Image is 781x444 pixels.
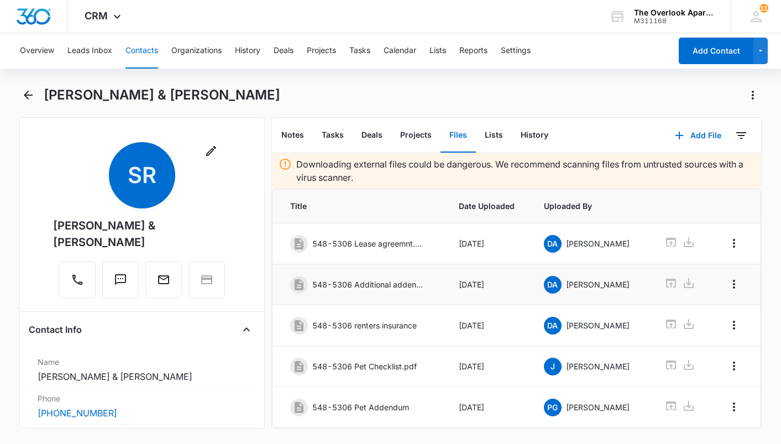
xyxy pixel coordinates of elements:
p: 548-5306 renters insurance [312,320,417,331]
p: 548-5306 Pet Addendum [312,401,409,413]
button: Overflow Menu [725,234,743,252]
button: History [235,33,260,69]
button: Add Contact [679,38,753,64]
span: CRM [85,10,108,22]
button: Email [145,262,182,298]
button: Actions [744,86,762,104]
button: Reports [459,33,488,69]
button: Tasks [349,33,370,69]
td: [DATE] [445,346,531,387]
button: Overview [20,33,54,69]
button: Organizations [171,33,222,69]
div: account name [634,8,715,17]
span: DA [544,235,562,253]
div: [PERSON_NAME] & [PERSON_NAME] [53,217,230,250]
span: Uploaded By [544,200,638,212]
button: Contacts [125,33,158,69]
button: Back [19,86,36,104]
span: Title [290,200,433,212]
a: Call [59,279,96,288]
p: [PERSON_NAME] [566,279,630,290]
td: [DATE] [445,223,531,264]
button: Overflow Menu [725,275,743,293]
button: Leads Inbox [67,33,112,69]
p: [PERSON_NAME] [566,238,630,249]
p: 548-5306 Lease agreemnt.pdf [312,238,423,249]
button: Close [238,321,255,338]
span: PG [544,399,562,416]
button: Files [441,118,476,153]
p: Downloading external files could be dangerous. We recommend scanning files from untrusted sources... [296,158,754,184]
span: J [544,358,562,375]
span: 11 [759,4,768,13]
p: [PERSON_NAME] [566,361,630,372]
button: Overflow Menu [725,357,743,375]
a: Text [102,279,139,288]
button: Overflow Menu [725,398,743,416]
button: Projects [391,118,441,153]
button: Calendar [384,33,416,69]
label: Name [38,356,246,368]
div: notifications count [759,4,768,13]
td: [DATE] [445,305,531,346]
td: [DATE] [445,264,531,305]
button: Deals [274,33,293,69]
a: Email [145,279,182,288]
button: Deals [353,118,391,153]
button: Settings [501,33,531,69]
button: Text [102,262,139,298]
td: [DATE] [445,387,531,428]
span: DA [544,317,562,335]
p: [PERSON_NAME] [566,320,630,331]
span: SR [109,142,175,208]
span: Date Uploaded [459,200,517,212]
h4: Contact Info [29,323,82,336]
div: Name[PERSON_NAME] & [PERSON_NAME] [29,352,255,388]
button: Tasks [313,118,353,153]
div: Phone[PHONE_NUMBER] [29,388,255,425]
button: Filters [732,127,750,144]
dd: [PERSON_NAME] & [PERSON_NAME] [38,370,246,383]
button: Add File [664,122,732,149]
p: [PERSON_NAME] [566,401,630,413]
button: Projects [307,33,336,69]
button: History [512,118,557,153]
span: DA [544,276,562,294]
button: Overflow Menu [725,316,743,334]
a: [PHONE_NUMBER] [38,406,117,420]
button: Lists [429,33,446,69]
button: Lists [476,118,512,153]
div: account id [634,17,715,25]
button: Notes [272,118,313,153]
button: Call [59,262,96,298]
p: 548-5306 Pet Checklist.pdf [312,361,417,372]
h1: [PERSON_NAME] & [PERSON_NAME] [44,87,280,103]
label: Phone [38,393,246,404]
p: 548-5306 Additional addendumns.pdf [312,279,423,290]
